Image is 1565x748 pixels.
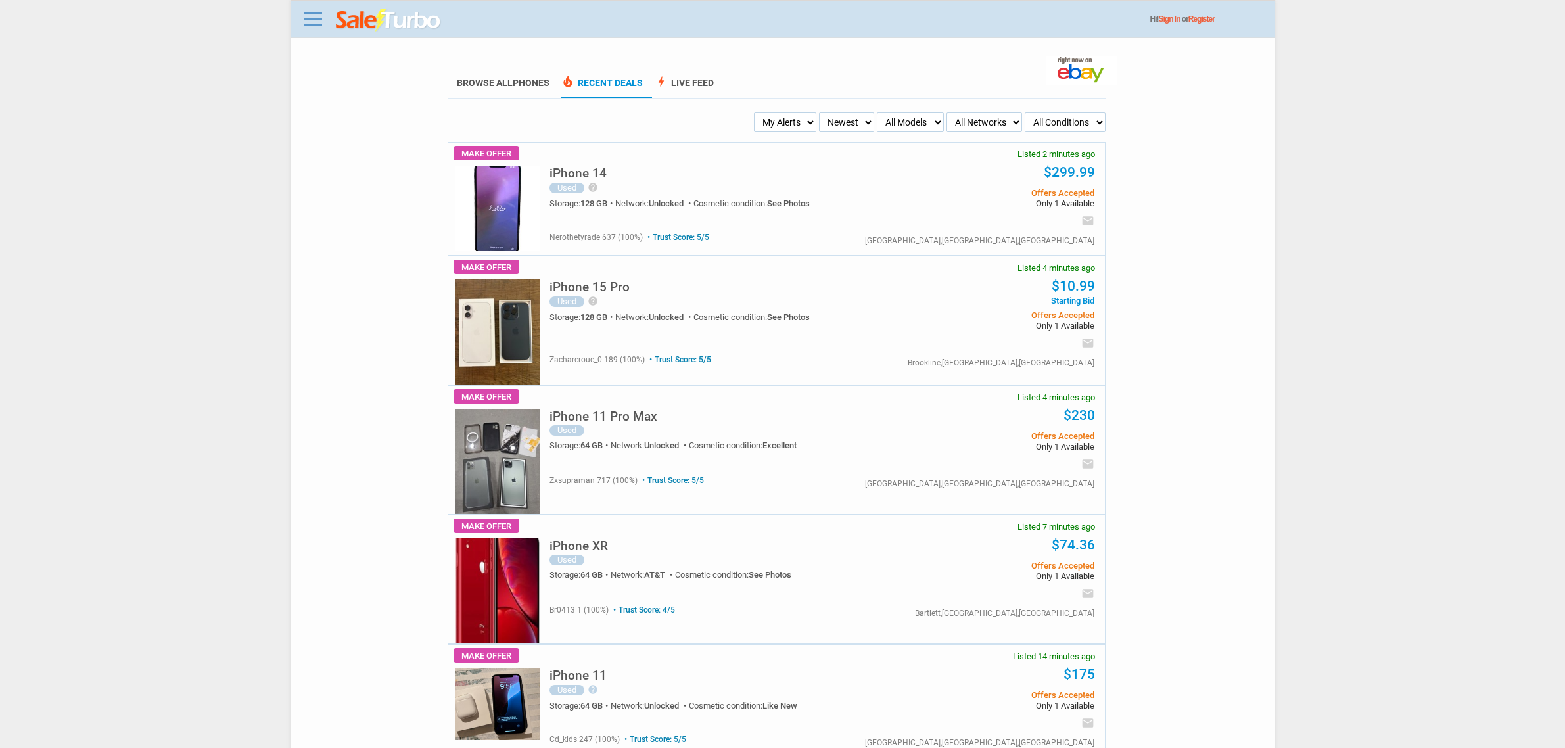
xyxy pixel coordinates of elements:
[611,571,675,579] div: Network:
[549,701,611,710] div: Storage:
[1044,164,1095,180] a: $299.99
[561,75,574,88] span: local_fire_department
[896,311,1094,319] span: Offers Accepted
[896,189,1094,197] span: Offers Accepted
[580,199,607,208] span: 128 GB
[762,701,797,711] span: Like New
[615,313,693,321] div: Network:
[908,359,1094,367] div: Brookline,[GEOGRAPHIC_DATA],[GEOGRAPHIC_DATA]
[457,78,549,88] a: Browse AllPhones
[455,166,540,251] img: s-l225.jpg
[647,355,711,364] span: Trust Score: 5/5
[549,571,611,579] div: Storage:
[896,691,1094,699] span: Offers Accepted
[896,199,1094,208] span: Only 1 Available
[549,669,607,682] h5: iPhone 11
[896,432,1094,440] span: Offers Accepted
[1188,14,1215,24] a: Register
[865,480,1094,488] div: [GEOGRAPHIC_DATA],[GEOGRAPHIC_DATA],[GEOGRAPHIC_DATA]
[749,570,791,580] span: See Photos
[655,78,714,98] a: boltLive Feed
[896,701,1094,710] span: Only 1 Available
[580,312,607,322] span: 128 GB
[645,233,709,242] span: Trust Score: 5/5
[454,648,519,663] span: Make Offer
[644,701,679,711] span: Unlocked
[896,321,1094,330] span: Only 1 Available
[615,199,693,208] div: Network:
[549,199,615,208] div: Storage:
[336,9,442,32] img: saleturbo.com - Online Deals and Discount Coupons
[1052,278,1095,294] a: $10.99
[455,538,540,643] img: s-l225.jpg
[896,561,1094,570] span: Offers Accepted
[644,570,665,580] span: AT&T
[580,701,603,711] span: 64 GB
[549,685,584,695] div: Used
[454,389,519,404] span: Make Offer
[549,410,657,423] h5: iPhone 11 Pro Max
[549,313,615,321] div: Storage:
[611,701,689,710] div: Network:
[454,519,519,533] span: Make Offer
[549,672,607,682] a: iPhone 11
[549,735,620,744] span: cd_kids 247 (100%)
[588,296,598,306] i: help
[649,199,684,208] span: Unlocked
[588,684,598,695] i: help
[561,78,643,98] a: local_fire_departmentRecent Deals
[454,146,519,160] span: Make Offer
[549,542,608,552] a: iPhone XR
[762,440,797,450] span: Excellent
[549,555,584,565] div: Used
[1017,150,1095,158] span: Listed 2 minutes ago
[1017,393,1095,402] span: Listed 4 minutes ago
[1159,14,1180,24] a: Sign In
[1052,537,1095,553] a: $74.36
[1063,666,1095,682] a: $175
[1081,587,1094,600] i: email
[549,476,638,485] span: zxsupraman 717 (100%)
[549,167,607,179] h5: iPhone 14
[896,296,1094,305] span: Starting Bid
[549,281,630,293] h5: iPhone 15 Pro
[580,440,603,450] span: 64 GB
[675,571,791,579] div: Cosmetic condition:
[896,572,1094,580] span: Only 1 Available
[513,78,549,88] span: Phones
[549,183,584,193] div: Used
[549,355,645,364] span: zacharcrouc_0 189 (100%)
[1081,337,1094,350] i: email
[896,442,1094,451] span: Only 1 Available
[1013,652,1095,661] span: Listed 14 minutes ago
[588,182,598,193] i: help
[693,199,810,208] div: Cosmetic condition:
[767,312,810,322] span: See Photos
[611,441,689,450] div: Network:
[549,441,611,450] div: Storage:
[1150,14,1159,24] span: Hi!
[644,440,679,450] span: Unlocked
[455,668,540,740] img: s-l225.jpg
[915,609,1094,617] div: Bartlett,[GEOGRAPHIC_DATA],[GEOGRAPHIC_DATA]
[549,425,584,436] div: Used
[549,540,608,552] h5: iPhone XR
[1063,408,1095,423] a: $230
[693,313,810,321] div: Cosmetic condition:
[455,409,540,514] img: s-l225.jpg
[1081,457,1094,471] i: email
[689,701,797,710] div: Cosmetic condition:
[549,296,584,307] div: Used
[1081,716,1094,730] i: email
[455,279,540,385] img: s-l225.jpg
[640,476,704,485] span: Trust Score: 5/5
[611,605,675,615] span: Trust Score: 4/5
[622,735,686,744] span: Trust Score: 5/5
[689,441,797,450] div: Cosmetic condition:
[549,170,607,179] a: iPhone 14
[1017,523,1095,531] span: Listed 7 minutes ago
[454,260,519,274] span: Make Offer
[549,605,609,615] span: br0413 1 (100%)
[655,75,668,88] span: bolt
[1182,14,1215,24] span: or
